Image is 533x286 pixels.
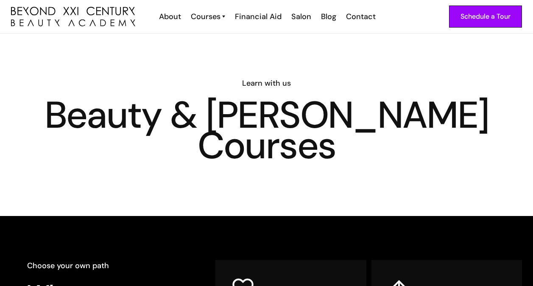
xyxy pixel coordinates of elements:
[191,11,225,22] a: Courses
[346,11,376,22] div: Contact
[191,11,220,22] div: Courses
[11,78,522,89] h6: Learn with us
[27,260,193,271] h6: Choose your own path
[460,11,511,22] div: Schedule a Tour
[229,11,286,22] a: Financial Aid
[340,11,380,22] a: Contact
[11,7,135,26] img: beyond 21st century beauty academy logo
[286,11,315,22] a: Salon
[315,11,340,22] a: Blog
[449,6,522,28] a: Schedule a Tour
[291,11,311,22] div: Salon
[153,11,185,22] a: About
[11,7,135,26] a: home
[11,100,522,161] h1: Beauty & [PERSON_NAME] Courses
[235,11,282,22] div: Financial Aid
[321,11,336,22] div: Blog
[159,11,181,22] div: About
